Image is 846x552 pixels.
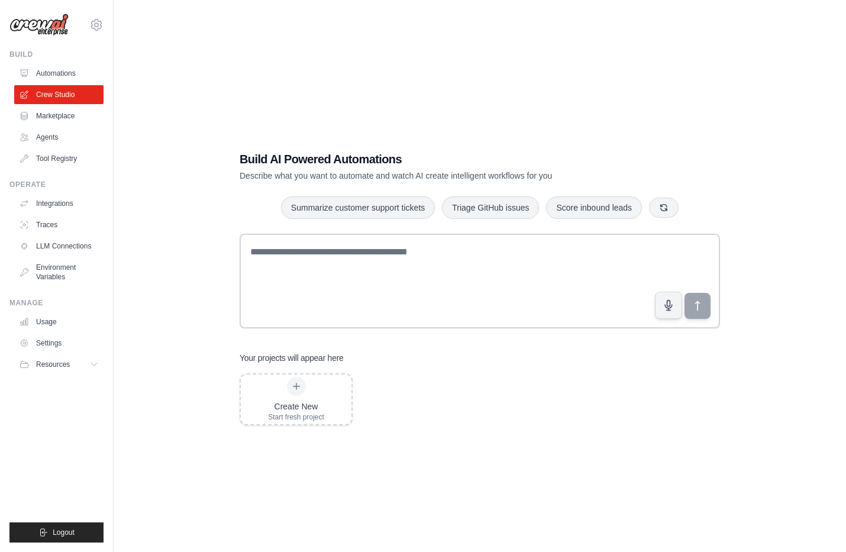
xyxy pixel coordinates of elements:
[655,292,682,319] button: Click to speak your automation idea
[14,64,104,83] a: Automations
[281,196,435,219] button: Summarize customer support tickets
[9,50,104,59] div: Build
[14,258,104,286] a: Environment Variables
[14,106,104,125] a: Marketplace
[240,352,344,364] h3: Your projects will appear here
[9,14,69,36] img: Logo
[9,180,104,189] div: Operate
[240,170,637,182] p: Describe what you want to automate and watch AI create intelligent workflows for you
[14,85,104,104] a: Crew Studio
[9,522,104,543] button: Logout
[442,196,539,219] button: Triage GitHub issues
[268,401,324,412] div: Create New
[649,198,679,218] button: Get new suggestions
[14,312,104,331] a: Usage
[14,334,104,353] a: Settings
[268,412,324,422] div: Start fresh project
[14,149,104,168] a: Tool Registry
[36,360,70,369] span: Resources
[240,151,637,167] h1: Build AI Powered Automations
[9,298,104,308] div: Manage
[14,128,104,147] a: Agents
[546,196,642,219] button: Score inbound leads
[14,215,104,234] a: Traces
[14,237,104,256] a: LLM Connections
[14,355,104,374] button: Resources
[53,528,75,537] span: Logout
[14,194,104,213] a: Integrations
